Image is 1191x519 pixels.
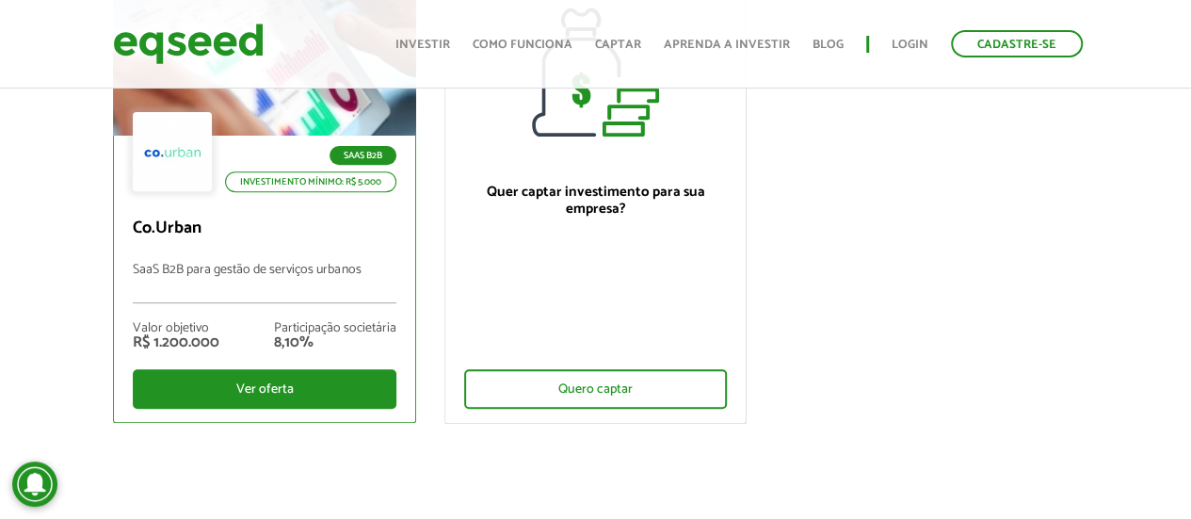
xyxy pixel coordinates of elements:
div: Quero captar [464,369,727,409]
div: Ver oferta [133,369,395,409]
a: Cadastre-se [951,30,1083,57]
p: Investimento mínimo: R$ 5.000 [225,171,396,192]
div: Valor objetivo [133,322,219,335]
a: Aprenda a investir [664,39,790,51]
a: Captar [595,39,641,51]
a: Investir [395,39,450,51]
div: Participação societária [274,322,396,335]
p: Quer captar investimento para sua empresa? [464,184,727,218]
a: Blog [813,39,844,51]
a: Como funciona [473,39,572,51]
div: R$ 1.200.000 [133,335,219,350]
p: Co.Urban [133,219,395,239]
div: 8,10% [274,335,396,350]
p: SaaS B2B para gestão de serviços urbanos [133,263,395,303]
img: EqSeed [113,19,264,69]
p: SaaS B2B [330,146,396,165]
a: Login [892,39,928,51]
